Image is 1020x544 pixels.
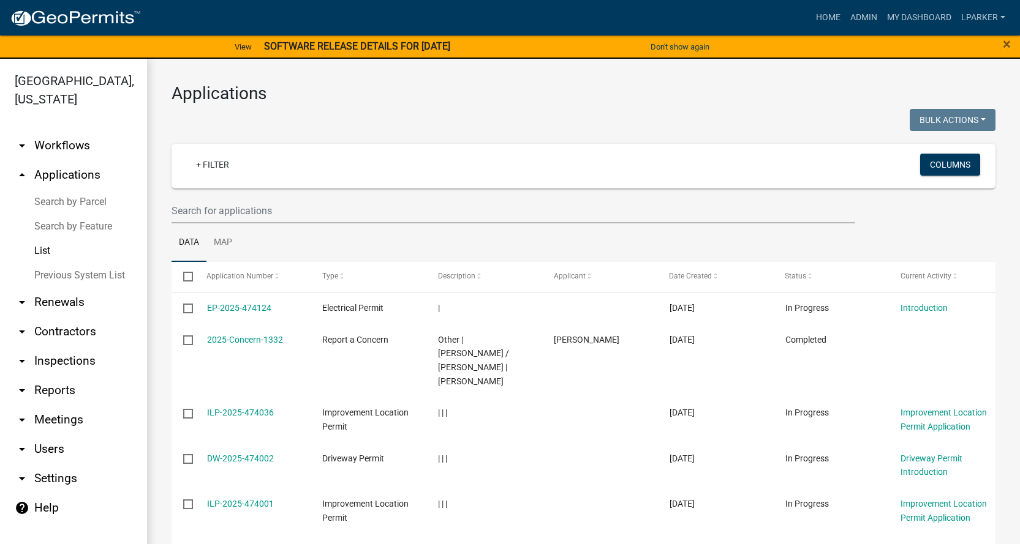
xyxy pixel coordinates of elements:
[845,6,882,29] a: Admin
[554,272,586,280] span: Applicant
[1003,35,1011,53] span: ×
[207,335,283,345] a: 2025-Concern-1332
[670,335,695,345] span: 09/05/2025
[322,303,383,313] span: Electrical Permit
[438,272,475,280] span: Description
[901,499,987,523] a: Improvement Location Permit Application
[322,408,409,431] span: Improvement Location Permit
[670,303,695,313] span: 09/05/2025
[646,37,714,57] button: Don't show again
[785,408,829,417] span: In Progress
[322,453,384,463] span: Driveway Permit
[670,408,695,417] span: 09/05/2025
[438,408,447,417] span: | | |
[901,408,987,431] a: Improvement Location Permit Application
[15,471,29,486] i: arrow_drop_down
[207,408,274,417] a: ILP-2025-474036
[554,335,619,345] span: Charlie Wilson
[195,262,311,291] datatable-header-cell: Application Number
[811,6,845,29] a: Home
[15,138,29,153] i: arrow_drop_down
[15,383,29,398] i: arrow_drop_down
[785,272,807,280] span: Status
[438,335,509,386] span: Other | Egbert Rd / Abraham Rd | Paul Tielking
[322,499,409,523] span: Improvement Location Permit
[15,168,29,182] i: arrow_drop_up
[670,272,712,280] span: Date Created
[206,223,240,263] a: Map
[322,335,388,345] span: Report a Concern
[901,303,948,313] a: Introduction
[207,499,274,509] a: ILP-2025-474001
[207,303,271,313] a: EP-2025-474124
[172,198,855,223] input: Search for applications
[785,453,829,463] span: In Progress
[438,303,440,313] span: |
[542,262,658,291] datatable-header-cell: Applicant
[670,499,695,509] span: 09/05/2025
[15,501,29,515] i: help
[901,453,962,477] a: Driveway Permit Introduction
[207,272,274,280] span: Application Number
[172,223,206,263] a: Data
[785,499,829,509] span: In Progress
[15,354,29,368] i: arrow_drop_down
[889,262,1005,291] datatable-header-cell: Current Activity
[910,109,995,131] button: Bulk Actions
[172,262,195,291] datatable-header-cell: Select
[15,442,29,456] i: arrow_drop_down
[186,154,239,176] a: + Filter
[15,324,29,339] i: arrow_drop_down
[207,453,274,463] a: DW-2025-474002
[658,262,774,291] datatable-header-cell: Date Created
[670,453,695,463] span: 09/05/2025
[785,335,826,345] span: Completed
[882,6,956,29] a: My Dashboard
[172,83,995,104] h3: Applications
[773,262,889,291] datatable-header-cell: Status
[438,453,447,463] span: | | |
[785,303,829,313] span: In Progress
[956,6,1010,29] a: lparker
[920,154,980,176] button: Columns
[15,295,29,310] i: arrow_drop_down
[311,262,426,291] datatable-header-cell: Type
[322,272,338,280] span: Type
[1003,37,1011,51] button: Close
[901,272,951,280] span: Current Activity
[438,499,447,509] span: | | |
[15,412,29,427] i: arrow_drop_down
[230,37,257,57] a: View
[264,40,450,52] strong: SOFTWARE RELEASE DETAILS FOR [DATE]
[426,262,542,291] datatable-header-cell: Description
